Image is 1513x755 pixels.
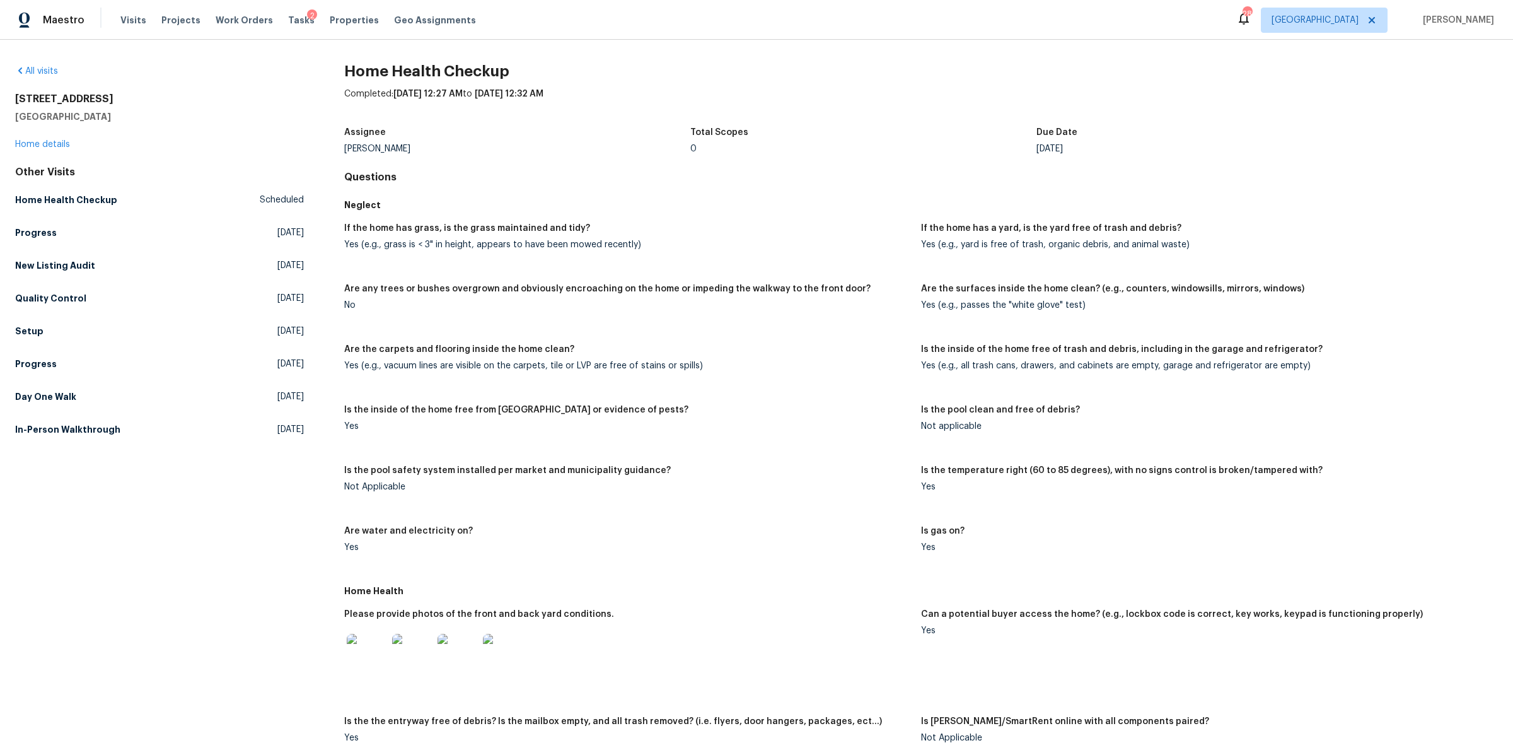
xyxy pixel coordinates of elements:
a: Progress[DATE] [15,221,304,244]
span: [PERSON_NAME] [1418,14,1494,26]
div: Yes [344,543,911,552]
h5: If the home has grass, is the grass maintained and tidy? [344,224,590,233]
div: Yes (e.g., grass is < 3" in height, appears to have been mowed recently) [344,240,911,249]
h2: Home Health Checkup [344,65,1498,78]
div: Yes [921,543,1488,552]
h5: Progress [15,226,57,239]
h5: Is gas on? [921,527,965,536]
h5: Home Health [344,585,1498,597]
span: [DATE] [277,358,304,370]
h2: [STREET_ADDRESS] [15,93,304,105]
h5: Is the pool safety system installed per market and municipality guidance? [344,466,671,475]
a: All visits [15,67,58,76]
h5: Assignee [344,128,386,137]
a: In-Person Walkthrough[DATE] [15,418,304,441]
h4: Questions [344,171,1498,184]
span: Scheduled [260,194,304,206]
div: Completed: to [344,88,1498,120]
span: [DATE] [277,292,304,305]
a: Progress[DATE] [15,353,304,375]
div: Yes (e.g., passes the "white glove" test) [921,301,1488,310]
span: [DATE] [277,423,304,436]
span: Work Orders [216,14,273,26]
h5: If the home has a yard, is the yard free of trash and debris? [921,224,1181,233]
h5: Day One Walk [15,390,76,403]
h5: Are the surfaces inside the home clean? (e.g., counters, windowsills, mirrors, windows) [921,284,1304,293]
span: [GEOGRAPHIC_DATA] [1272,14,1359,26]
h5: Are any trees or bushes overgrown and obviously encroaching on the home or impeding the walkway t... [344,284,871,293]
span: Tasks [288,16,315,25]
span: Projects [161,14,200,26]
div: 0 [690,144,1036,153]
h5: Is [PERSON_NAME]/SmartRent online with all components paired? [921,717,1209,726]
a: Home Health CheckupScheduled [15,189,304,211]
div: No [344,301,911,310]
h5: Is the inside of the home free from [GEOGRAPHIC_DATA] or evidence of pests? [344,406,688,414]
h5: Is the inside of the home free of trash and debris, including in the garage and refrigerator? [921,345,1323,354]
span: Maestro [43,14,84,26]
div: Yes (e.g., vacuum lines are visible on the carpets, tile or LVP are free of stains or spills) [344,361,911,370]
a: New Listing Audit[DATE] [15,254,304,277]
div: Yes (e.g., all trash cans, drawers, and cabinets are empty, garage and refrigerator are empty) [921,361,1488,370]
div: 28 [1243,8,1251,20]
h5: Is the pool clean and free of debris? [921,406,1080,414]
div: [PERSON_NAME] [344,144,690,153]
span: [DATE] [277,325,304,337]
div: Not Applicable [344,483,911,491]
div: Yes [921,626,1488,635]
h5: Quality Control [15,292,86,305]
h5: New Listing Audit [15,259,95,272]
h5: Are the carpets and flooring inside the home clean? [344,345,574,354]
h5: Can a potential buyer access the home? (e.g., lockbox code is correct, key works, keypad is funct... [921,610,1423,619]
h5: Total Scopes [690,128,748,137]
span: Geo Assignments [394,14,476,26]
h5: In-Person Walkthrough [15,423,120,436]
span: [DATE] [277,259,304,272]
a: Home details [15,140,70,149]
div: Yes (e.g., yard is free of trash, organic debris, and animal waste) [921,240,1488,249]
span: [DATE] [277,390,304,403]
h5: Is the the entryway free of debris? Is the mailbox empty, and all trash removed? (i.e. flyers, do... [344,717,882,726]
span: [DATE] 12:27 AM [393,90,463,98]
a: Quality Control[DATE] [15,287,304,310]
span: Properties [330,14,379,26]
h5: Home Health Checkup [15,194,117,206]
div: Not applicable [921,422,1488,431]
div: Other Visits [15,166,304,179]
h5: Are water and electricity on? [344,527,473,536]
h5: Please provide photos of the front and back yard conditions. [344,610,614,619]
div: [DATE] [1036,144,1383,153]
h5: Neglect [344,199,1498,211]
span: [DATE] 12:32 AM [475,90,543,98]
h5: Progress [15,358,57,370]
div: Yes [344,734,911,742]
h5: Due Date [1036,128,1077,137]
span: Visits [120,14,146,26]
div: Not Applicable [921,734,1488,742]
h5: Setup [15,325,43,337]
div: 2 [307,9,317,22]
h5: Is the temperature right (60 to 85 degrees), with no signs control is broken/tampered with? [921,466,1323,475]
a: Day One Walk[DATE] [15,385,304,408]
div: Yes [921,483,1488,491]
div: Yes [344,422,911,431]
h5: [GEOGRAPHIC_DATA] [15,110,304,123]
a: Setup[DATE] [15,320,304,342]
span: [DATE] [277,226,304,239]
